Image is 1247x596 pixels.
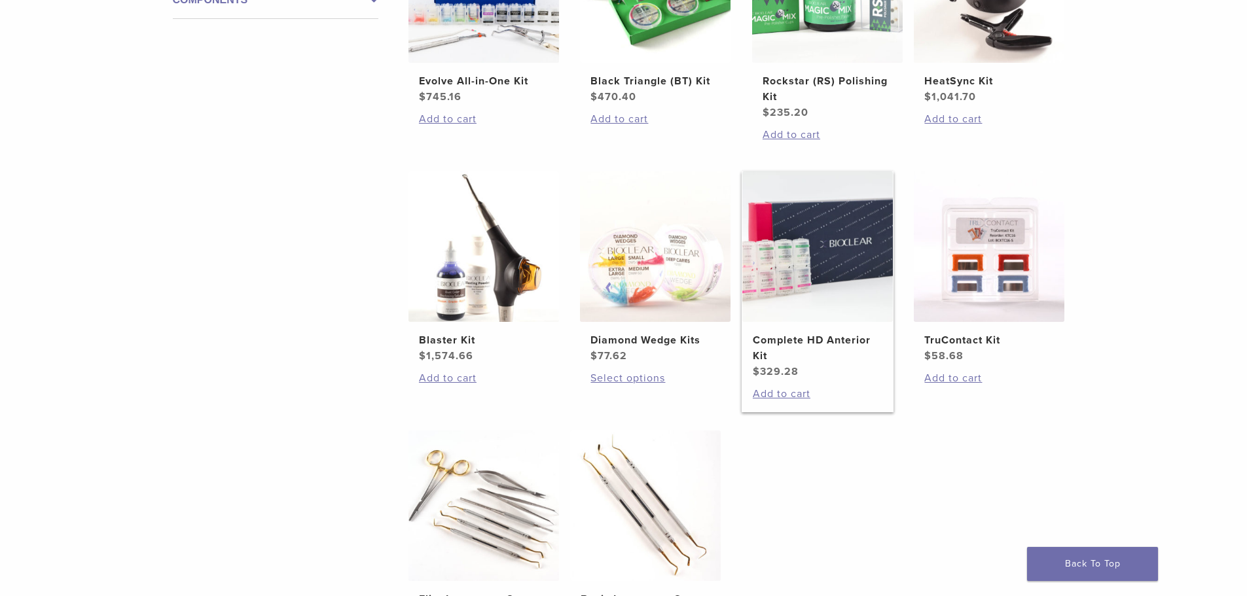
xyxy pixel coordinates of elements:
span: $ [419,349,426,362]
img: TruContact Kit [914,171,1064,322]
a: Add to cart: “TruContact Kit” [924,370,1054,386]
a: TruContact KitTruContact Kit $58.68 [913,171,1066,364]
h2: Complete HD Anterior Kit [753,332,882,364]
h2: HeatSync Kit [924,73,1054,89]
h2: Evolve All-in-One Kit [419,73,549,89]
a: Add to cart: “Evolve All-in-One Kit” [419,111,549,127]
bdi: 77.62 [590,349,627,362]
bdi: 470.40 [590,90,636,103]
h2: Black Triangle (BT) Kit [590,73,720,89]
bdi: 235.20 [763,106,808,119]
bdi: 329.28 [753,365,799,378]
img: Diamond Wedge Kits [580,171,731,322]
a: Add to cart: “Blaster Kit” [419,370,549,386]
span: $ [590,349,598,362]
img: Blaster Kit [408,171,559,322]
a: Add to cart: “Rockstar (RS) Polishing Kit” [763,127,892,143]
h2: Rockstar (RS) Polishing Kit [763,73,892,105]
a: Add to cart: “Complete HD Anterior Kit” [753,386,882,402]
span: $ [763,106,770,119]
h2: Blaster Kit [419,332,549,348]
span: $ [924,90,931,103]
span: $ [419,90,426,103]
img: Basic Instrument Set [570,430,721,581]
span: $ [590,90,598,103]
h2: TruContact Kit [924,332,1054,348]
h2: Diamond Wedge Kits [590,332,720,348]
a: Diamond Wedge KitsDiamond Wedge Kits $77.62 [579,171,732,364]
a: Select options for “Diamond Wedge Kits” [590,370,720,386]
a: Complete HD Anterior KitComplete HD Anterior Kit $329.28 [742,171,894,379]
span: $ [753,365,760,378]
a: Add to cart: “Black Triangle (BT) Kit” [590,111,720,127]
a: Back To Top [1027,547,1158,581]
bdi: 745.16 [419,90,461,103]
a: Add to cart: “HeatSync Kit” [924,111,1054,127]
bdi: 1,574.66 [419,349,473,362]
img: Elite Instrument Set [408,430,559,581]
span: $ [924,349,931,362]
bdi: 1,041.70 [924,90,976,103]
bdi: 58.68 [924,349,964,362]
img: Complete HD Anterior Kit [742,171,893,322]
a: Blaster KitBlaster Kit $1,574.66 [408,171,560,364]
